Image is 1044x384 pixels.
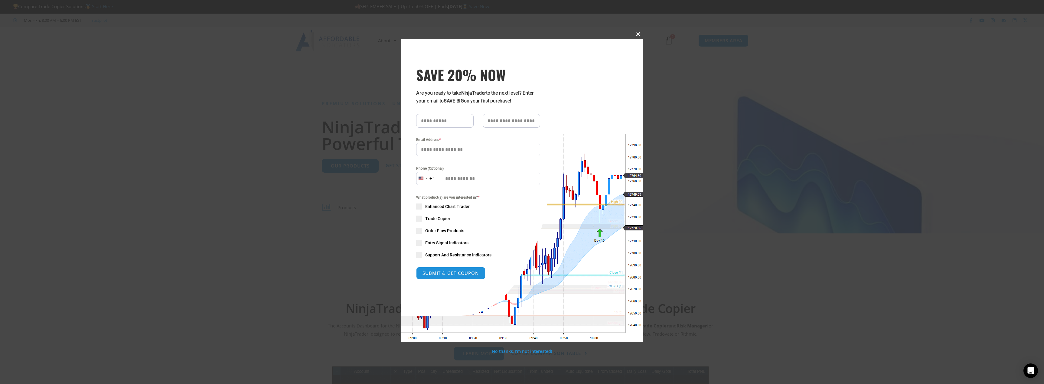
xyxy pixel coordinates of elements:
[492,348,552,354] a: No thanks, I’m not interested!
[416,216,540,222] label: Trade Copier
[416,137,540,143] label: Email Address
[416,89,540,105] p: Are you ready to take to the next level? Enter your email to on your first purchase!
[416,240,540,246] label: Entry Signal Indicators
[425,228,464,234] span: Order Flow Products
[444,98,464,104] strong: SAVE BIG
[425,216,450,222] span: Trade Copier
[425,203,470,210] span: Enhanced Chart Trader
[416,228,540,234] label: Order Flow Products
[416,203,540,210] label: Enhanced Chart Trader
[425,240,468,246] span: Entry Signal Indicators
[429,175,436,183] div: +1
[416,194,540,200] span: What product(s) are you interested in?
[416,165,540,171] label: Phone (Optional)
[1023,363,1038,378] div: Open Intercom Messenger
[425,252,491,258] span: Support And Resistance Indicators
[416,66,540,83] h3: SAVE 20% NOW
[416,172,436,185] button: Selected country
[416,252,540,258] label: Support And Resistance Indicators
[416,267,485,279] button: SUBMIT & GET COUPON
[461,90,486,96] strong: NinjaTrader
